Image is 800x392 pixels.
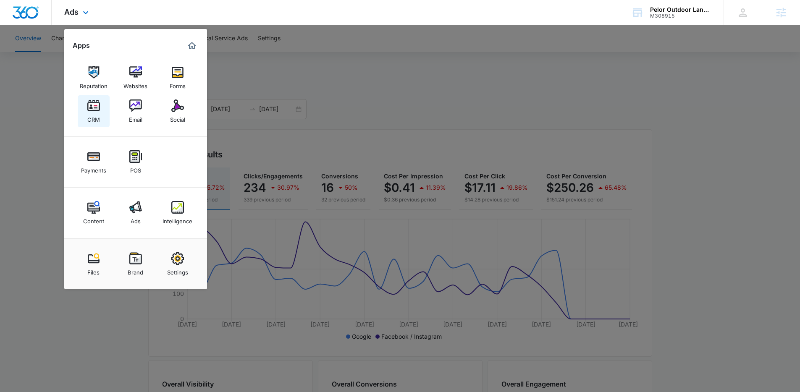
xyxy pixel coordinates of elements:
[167,265,188,276] div: Settings
[80,78,108,89] div: Reputation
[87,112,100,123] div: CRM
[81,163,106,174] div: Payments
[120,62,152,94] a: Websites
[120,146,152,178] a: POS
[78,146,110,178] a: Payments
[170,112,185,123] div: Social
[162,197,194,229] a: Intelligence
[130,163,141,174] div: POS
[650,6,711,13] div: account name
[163,214,192,225] div: Intelligence
[120,248,152,280] a: Brand
[120,197,152,229] a: Ads
[120,95,152,127] a: Email
[131,214,141,225] div: Ads
[170,78,186,89] div: Forms
[78,62,110,94] a: Reputation
[185,39,199,52] a: Marketing 360® Dashboard
[78,95,110,127] a: CRM
[128,265,143,276] div: Brand
[162,95,194,127] a: Social
[123,78,147,89] div: Websites
[64,8,79,16] span: Ads
[87,265,100,276] div: Files
[162,248,194,280] a: Settings
[129,112,142,123] div: Email
[73,42,90,50] h2: Apps
[78,197,110,229] a: Content
[650,13,711,19] div: account id
[78,248,110,280] a: Files
[83,214,104,225] div: Content
[162,62,194,94] a: Forms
